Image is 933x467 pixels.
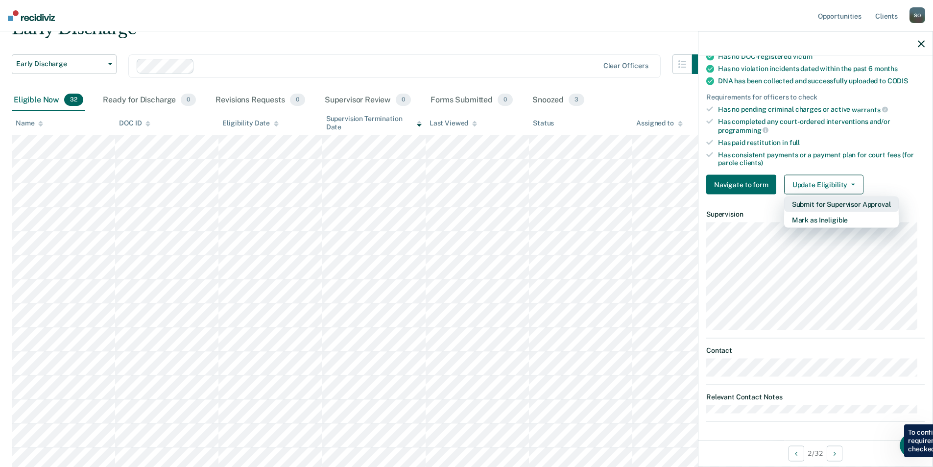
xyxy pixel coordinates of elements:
[784,212,899,228] button: Mark as Ineligible
[793,52,813,60] span: victim
[740,159,763,167] span: clients)
[64,94,83,106] span: 32
[718,64,925,73] div: Has no violation incidents dated within the past 6
[874,64,898,72] span: months
[603,62,648,70] div: Clear officers
[789,138,800,146] span: full
[12,90,85,111] div: Eligible Now
[569,94,584,106] span: 3
[784,175,863,195] button: Update Eligibility
[706,210,925,219] dt: Supervision
[181,94,196,106] span: 0
[222,119,279,127] div: Eligibility Date
[429,90,515,111] div: Forms Submitted
[636,119,682,127] div: Assigned to
[396,94,411,106] span: 0
[718,76,925,85] div: DNA has been collected and successfully uploaded to
[16,60,104,68] span: Early Discharge
[718,150,925,167] div: Has consistent payments or a payment plan for court fees (for parole
[8,10,55,21] img: Recidiviz
[706,93,925,101] div: Requirements for officers to check
[718,118,925,134] div: Has completed any court-ordered interventions and/or
[706,393,925,401] dt: Relevant Contact Notes
[718,138,925,147] div: Has paid restitution in
[718,105,925,114] div: Has no pending criminal charges or active
[827,445,842,461] button: Next Opportunity
[12,19,712,47] div: Early Discharge
[789,445,804,461] button: Previous Opportunity
[852,105,888,113] span: warrants
[16,119,43,127] div: Name
[530,90,586,111] div: Snoozed
[706,346,925,354] dt: Contact
[909,7,925,23] div: S O
[698,440,933,466] div: 2 / 32
[718,126,768,134] span: programming
[784,197,899,212] button: Submit for Supervisor Approval
[900,434,923,457] iframe: Intercom live chat
[323,90,413,111] div: Supervisor Review
[498,94,513,106] span: 0
[214,90,307,111] div: Revisions Requests
[119,119,150,127] div: DOC ID
[706,175,776,195] button: Navigate to form
[290,94,305,106] span: 0
[887,76,908,84] span: CODIS
[326,115,422,131] div: Supervision Termination Date
[101,90,198,111] div: Ready for Discharge
[533,119,554,127] div: Status
[706,175,780,195] a: Navigate to form link
[718,52,925,60] div: Has no DOC-registered
[430,119,477,127] div: Last Viewed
